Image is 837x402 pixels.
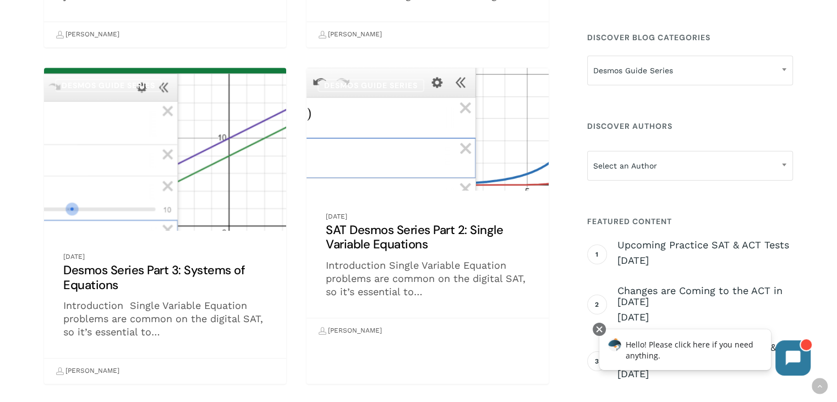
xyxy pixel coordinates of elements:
span: Select an Author [587,151,793,181]
a: Changes are Coming to the ACT in [DATE] [DATE] [617,285,793,324]
span: Upcoming Practice SAT & ACT Tests [617,240,793,251]
iframe: Chatbot [588,320,822,387]
h4: Discover Authors [587,116,793,136]
a: Desmos Guide Series [318,79,424,92]
span: Select an Author [588,154,792,177]
span: Changes are Coming to the ACT in [DATE] [617,285,793,307]
a: Desmos Guide Series [55,79,162,92]
span: [DATE] [617,254,793,267]
a: [PERSON_NAME] [56,25,119,44]
a: [PERSON_NAME] [318,322,382,340]
h4: Featured Content [587,211,793,231]
h4: Discover Blog Categories [587,28,793,47]
a: [PERSON_NAME] [318,25,382,44]
span: Desmos Guide Series [588,59,792,82]
span: Desmos Guide Series [587,56,793,85]
a: [PERSON_NAME] [56,362,119,381]
span: [DATE] [617,311,793,324]
a: Upcoming Practice SAT & ACT Tests [DATE] [617,240,793,267]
